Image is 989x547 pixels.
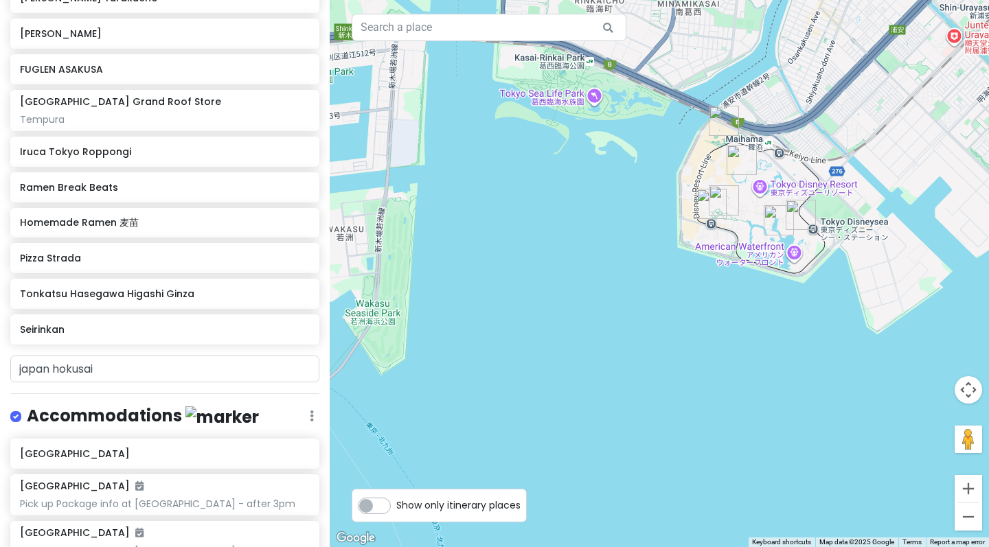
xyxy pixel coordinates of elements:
[955,426,982,453] button: Drag Pegman onto the map to open Street View
[20,526,144,539] h6: [GEOGRAPHIC_DATA]
[955,376,982,404] button: Map camera controls
[10,356,319,383] input: + Add place or address
[709,106,739,136] div: Tokyo Disneyland Hotel
[20,216,309,229] h6: Homemade Ramen 麦苗
[786,200,816,230] div: Tokyo DisneySea Hotel MiraCosta
[20,181,309,194] h6: Ramen Break Beats
[135,528,144,537] i: Added to itinerary
[20,480,144,492] h6: [GEOGRAPHIC_DATA]
[930,538,985,546] a: Report a map error
[955,503,982,531] button: Zoom out
[20,323,309,336] h6: Seirinkan
[333,529,378,547] a: Open this area in Google Maps (opens a new window)
[20,113,309,126] div: Tempura
[20,146,309,158] h6: Iruca Tokyo Roppongi
[696,189,727,219] div: Tokyo DisneySea Fantasy Springs Hotel
[709,185,739,216] div: Fantasy Springs
[955,475,982,502] button: Zoom in
[20,447,309,460] h6: [GEOGRAPHIC_DATA]
[27,405,259,428] h4: Accommodations
[20,288,309,300] h6: Tonkatsu Hasegawa Higashi Ginza
[902,538,922,546] a: Terms
[333,529,378,547] img: Google
[20,252,309,264] h6: Pizza Strada
[727,145,757,175] div: Tokyo Disneyland
[135,481,144,491] i: Added to itinerary
[20,27,309,40] h6: [PERSON_NAME]
[20,63,309,75] h6: FUGLEN ASAKUSA
[20,498,309,510] div: Pick up Package info at [GEOGRAPHIC_DATA] - after 3pm
[352,14,626,41] input: Search a place
[764,205,794,235] div: Tokyo DisneySea
[752,537,811,547] button: Keyboard shortcuts
[819,538,894,546] span: Map data ©2025 Google
[396,498,521,513] span: Show only itinerary places
[20,95,221,108] h6: [GEOGRAPHIC_DATA] Grand Roof Store
[185,406,259,428] img: marker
